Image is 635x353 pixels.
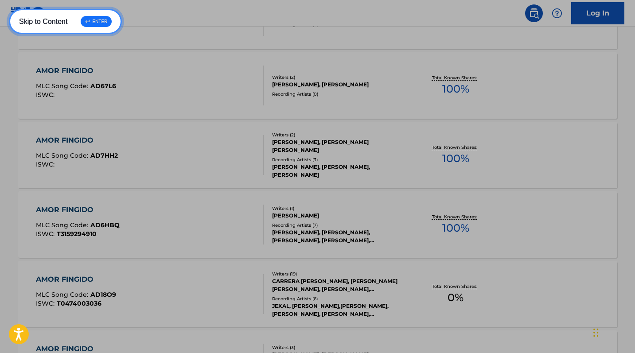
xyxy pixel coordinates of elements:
a: Log In [571,2,624,24]
div: Writers ( 2 ) [272,132,406,138]
span: AD7HH2 [90,151,118,159]
div: Writers ( 19 ) [272,271,406,277]
span: 100 % [442,81,469,97]
div: Recording Artists ( 7 ) [272,222,406,229]
div: Widget de chat [591,310,635,353]
span: T3159294910 [57,230,97,238]
span: AD18O9 [90,291,116,299]
div: [PERSON_NAME], [PERSON_NAME], [PERSON_NAME], [PERSON_NAME], [PERSON_NAME] [272,229,406,244]
a: AMOR FINGIDOMLC Song Code:AD67L6ISWC:Writers (2)[PERSON_NAME], [PERSON_NAME]Recording Artists (0)... [18,52,617,119]
span: AD6HBQ [90,221,120,229]
a: AMOR FINGIDOMLC Song Code:AD7HH2ISWC:Writers (2)[PERSON_NAME], [PERSON_NAME] [PERSON_NAME]Recordi... [18,122,617,188]
div: AMOR FINGIDO [36,274,116,285]
span: AD67L6 [90,82,116,90]
span: ISWC : [36,160,57,168]
span: ISWC : [36,299,57,307]
div: Help [548,4,566,22]
div: AMOR FINGIDO [36,66,116,76]
span: 100 % [442,151,469,167]
iframe: Chat Widget [591,310,635,353]
div: Writers ( 3 ) [272,344,406,351]
span: T0474003036 [57,299,101,307]
span: MLC Song Code : [36,151,90,159]
p: Total Known Shares: [432,144,479,151]
img: search [529,8,539,19]
div: Recording Artists ( 6 ) [272,295,406,302]
div: Recording Artists ( 3 ) [272,156,406,163]
div: [PERSON_NAME], [PERSON_NAME] [PERSON_NAME] [272,138,406,154]
div: Writers ( 2 ) [272,74,406,81]
div: Recording Artists ( 0 ) [272,91,406,97]
span: ISWC : [36,91,57,99]
a: AMOR FINGIDOMLC Song Code:AD6HBQISWC:T3159294910Writers (1)[PERSON_NAME]Recording Artists (7)[PER... [18,191,617,258]
span: ISWC : [36,230,57,238]
div: [PERSON_NAME], [PERSON_NAME], [PERSON_NAME] [272,163,406,179]
div: [PERSON_NAME] [272,212,406,220]
span: 100 % [442,220,469,236]
div: Arrastrar [593,319,599,346]
p: Total Known Shares: [432,213,479,220]
span: MLC Song Code : [36,82,90,90]
p: Total Known Shares: [432,283,479,290]
a: Public Search [525,4,543,22]
div: AMOR FINGIDO [36,205,120,215]
span: MLC Song Code : [36,291,90,299]
div: Writers ( 1 ) [272,205,406,212]
div: AMOR FINGIDO [36,135,118,146]
div: JEXAL, [PERSON_NAME],[PERSON_NAME], [PERSON_NAME], [PERSON_NAME], [PERSON_NAME] [272,302,406,318]
a: AMOR FINGIDOMLC Song Code:AD18O9ISWC:T0474003036Writers (19)CARRERA [PERSON_NAME], [PERSON_NAME] ... [18,261,617,327]
span: MLC Song Code : [36,221,90,229]
div: CARRERA [PERSON_NAME], [PERSON_NAME] [PERSON_NAME], [PERSON_NAME], [PERSON_NAME] [PERSON_NAME], [... [272,277,406,293]
div: [PERSON_NAME], [PERSON_NAME] [272,81,406,89]
p: Total Known Shares: [432,74,479,81]
span: 0 % [448,290,464,306]
img: help [552,8,562,19]
img: MLC Logo [11,7,45,19]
